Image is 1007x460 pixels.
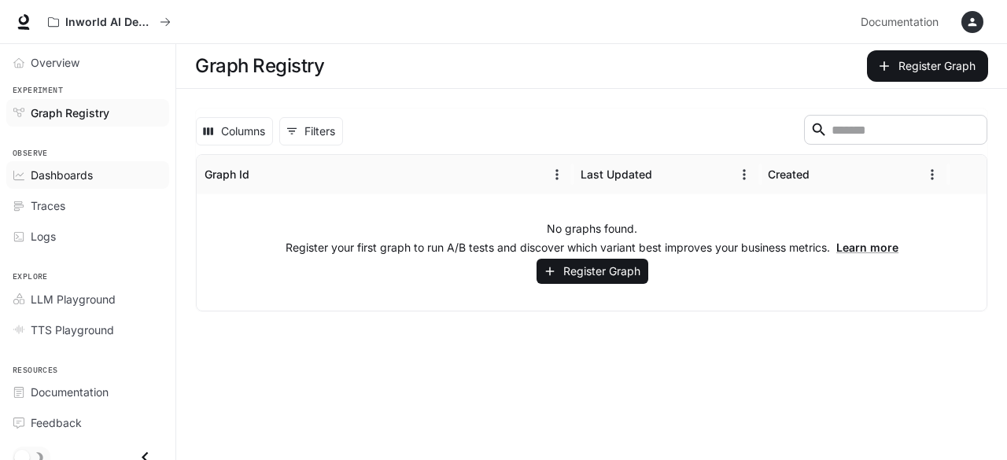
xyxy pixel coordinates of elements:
[654,163,677,186] button: Sort
[31,322,114,338] span: TTS Playground
[196,117,273,145] button: Select columns
[6,378,169,406] a: Documentation
[732,163,756,186] button: Menu
[836,241,898,254] a: Learn more
[6,99,169,127] a: Graph Registry
[205,167,249,181] div: Graph Id
[920,163,944,186] button: Menu
[31,54,79,71] span: Overview
[6,285,169,313] a: LLM Playground
[6,223,169,250] a: Logs
[6,409,169,436] a: Feedback
[768,167,810,181] div: Created
[545,163,569,186] button: Menu
[286,240,898,256] p: Register your first graph to run A/B tests and discover which variant best improves your business...
[6,192,169,219] a: Traces
[31,228,56,245] span: Logs
[867,50,988,82] button: Register Graph
[6,316,169,344] a: TTS Playground
[31,384,109,400] span: Documentation
[811,163,835,186] button: Sort
[65,16,153,29] p: Inworld AI Demos
[537,259,648,285] button: Register Graph
[861,13,939,32] span: Documentation
[6,161,169,189] a: Dashboards
[6,49,169,76] a: Overview
[251,163,275,186] button: Sort
[31,291,116,307] span: LLM Playground
[581,167,652,181] div: Last Updated
[41,6,178,38] button: All workspaces
[31,197,65,214] span: Traces
[279,117,343,145] button: Show filters
[804,115,987,148] div: Search
[854,6,950,38] a: Documentation
[31,105,109,121] span: Graph Registry
[31,414,82,431] span: Feedback
[547,221,637,237] p: No graphs found.
[31,167,93,183] span: Dashboards
[195,50,324,82] h1: Graph Registry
